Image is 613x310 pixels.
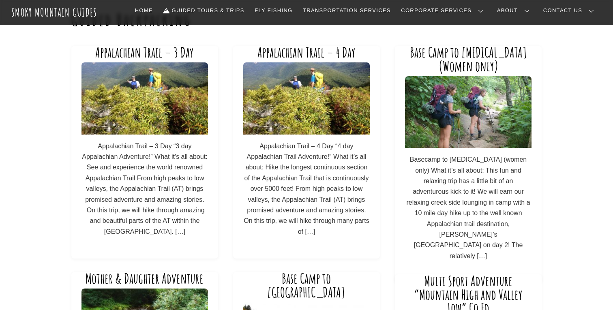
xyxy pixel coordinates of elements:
[95,44,194,61] a: Appalachian Trail – 3 Day
[410,44,527,75] a: Base Camp to [MEDICAL_DATA] (Women only)
[160,2,248,19] a: Guided Tours & Trips
[540,2,600,19] a: Contact Us
[243,62,369,134] img: 1448638418078-min
[86,270,204,287] a: Mother & Daughter Adventure
[405,154,531,261] p: Basecamp to [MEDICAL_DATA] (women only) What it’s all about: This fun and relaxing trip has a lit...
[267,270,345,301] a: Base Camp to [GEOGRAPHIC_DATA]
[81,62,208,134] img: 1448638418078-min
[243,141,369,237] p: Appalachian Trail – 4 Day “4 day Appalachian Trail Adventure!” What it’s all about: Hike the long...
[71,10,542,30] h1: Guided Backpacking
[251,2,296,19] a: Fly Fishing
[257,44,356,61] a: Appalachian Trail – 4 Day
[405,76,531,148] img: smokymountainguides.com-backpacking_participants
[132,2,156,19] a: Home
[398,2,490,19] a: Corporate Services
[81,141,208,237] p: Appalachian Trail – 3 Day “3 day Appalachian Adventure!” What it’s all about: See and experience ...
[11,6,97,19] a: Smoky Mountain Guides
[494,2,536,19] a: About
[300,2,394,19] a: Transportation Services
